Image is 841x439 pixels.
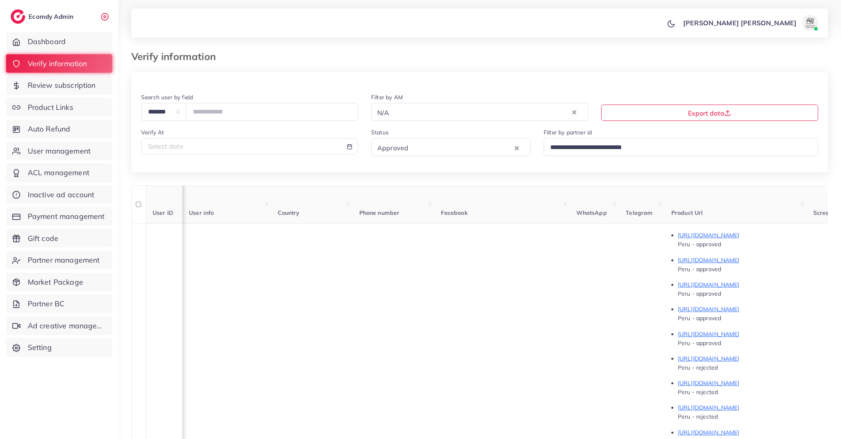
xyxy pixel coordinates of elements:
[6,207,112,226] a: Payment management
[678,241,721,248] span: Peru - approved
[376,142,410,154] span: Approved
[28,277,83,287] span: Market Package
[441,209,468,216] span: Facebook
[678,378,800,388] p: [URL][DOMAIN_NAME]
[28,124,71,134] span: Auto Refund
[153,209,173,216] span: User ID
[626,209,653,216] span: Telegram
[671,209,703,216] span: Product Url
[371,103,588,120] div: Search for option
[11,9,25,24] img: logo
[547,141,808,154] input: Search for option
[371,93,403,101] label: Filter by AM
[678,265,721,273] span: Peru - approved
[678,413,718,420] span: Peru - rejected
[6,316,112,335] a: Ad creative management
[6,98,112,117] a: Product Links
[688,109,731,117] span: Export data
[6,185,112,204] a: Inactive ad account
[411,141,513,154] input: Search for option
[278,209,300,216] span: Country
[683,18,797,28] p: [PERSON_NAME] [PERSON_NAME]
[544,128,592,136] label: Filter by partner id
[371,138,531,156] div: Search for option
[678,290,721,297] span: Peru - approved
[678,388,718,396] span: Peru - rejected
[141,128,164,136] label: Verify At
[544,138,818,156] div: Search for option
[141,93,193,101] label: Search user by field
[28,342,52,353] span: Setting
[576,209,607,216] span: WhatsApp
[376,107,391,119] span: N/A
[678,364,718,371] span: Peru - rejected
[6,54,112,73] a: Verify information
[28,211,105,222] span: Payment management
[678,329,800,339] p: [URL][DOMAIN_NAME]
[28,299,65,309] span: Partner BC
[678,230,800,240] p: [URL][DOMAIN_NAME]
[28,102,73,113] span: Product Links
[678,354,800,363] p: [URL][DOMAIN_NAME]
[28,321,106,331] span: Ad creative management
[28,58,87,69] span: Verify information
[6,120,112,138] a: Auto Refund
[392,106,570,119] input: Search for option
[601,105,818,121] button: Export data
[6,163,112,182] a: ACL management
[678,403,800,412] p: [URL][DOMAIN_NAME]
[802,15,818,31] img: avatar
[6,338,112,357] a: Setting
[28,167,89,178] span: ACL management
[131,51,222,62] h3: Verify information
[11,9,75,24] a: logoEcomdy Admin
[515,143,519,152] button: Clear Selected
[678,255,800,265] p: [URL][DOMAIN_NAME]
[148,142,184,150] span: Select date
[189,209,214,216] span: User info
[6,229,112,248] a: Gift code
[572,107,576,116] button: Clear Selected
[28,36,66,47] span: Dashboard
[371,128,389,136] label: Status
[6,76,112,95] a: Review subscription
[6,32,112,51] a: Dashboard
[6,251,112,270] a: Partner management
[28,255,100,265] span: Partner management
[6,273,112,292] a: Market Package
[678,304,800,314] p: [URL][DOMAIN_NAME]
[29,13,75,20] h2: Ecomdy Admin
[6,294,112,313] a: Partner BC
[28,189,95,200] span: Inactive ad account
[678,428,800,437] p: [URL][DOMAIN_NAME]
[679,15,821,31] a: [PERSON_NAME] [PERSON_NAME]avatar
[6,142,112,160] a: User management
[678,280,800,290] p: [URL][DOMAIN_NAME]
[678,339,721,347] span: Peru - approved
[28,233,58,244] span: Gift code
[28,80,96,91] span: Review subscription
[28,146,91,156] span: User management
[359,209,400,216] span: Phone number
[678,314,721,322] span: Peru - approved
